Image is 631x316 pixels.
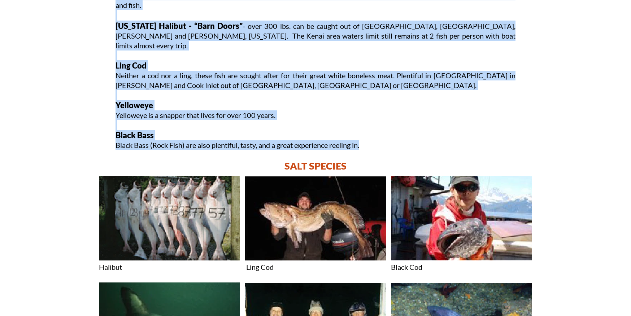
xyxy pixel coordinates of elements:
p: Black Bass [116,130,515,140]
p: Ling Cod [116,60,515,71]
p: Neither a cod nor a ling, these fish are sought after for their great white boneless meat. Plenti... [116,71,515,90]
p: Ling Cod [246,262,330,272]
img: Daily haul of Alaskan halibut [99,176,240,261]
p: Black Bass (Rock Fish) are also plentiful, tasty, and a great experience reeling in. [116,140,515,150]
p: Yelloweye is a snapper that lives for over 100 years. [116,110,515,120]
p: Halibut [99,262,183,272]
img: Black-Cod [391,176,532,261]
p: SALT SPECIES [99,159,532,172]
img: Monster Ling Cod [245,176,387,261]
span: - over 300 lbs. can be caught out of [GEOGRAPHIC_DATA], [GEOGRAPHIC_DATA], [PERSON_NAME] and [PER... [116,22,515,50]
p: Black Cod [391,262,475,272]
p: Yelloweye [116,100,515,110]
span: [US_STATE] Halibut - “Barn Doors” [116,21,243,31]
